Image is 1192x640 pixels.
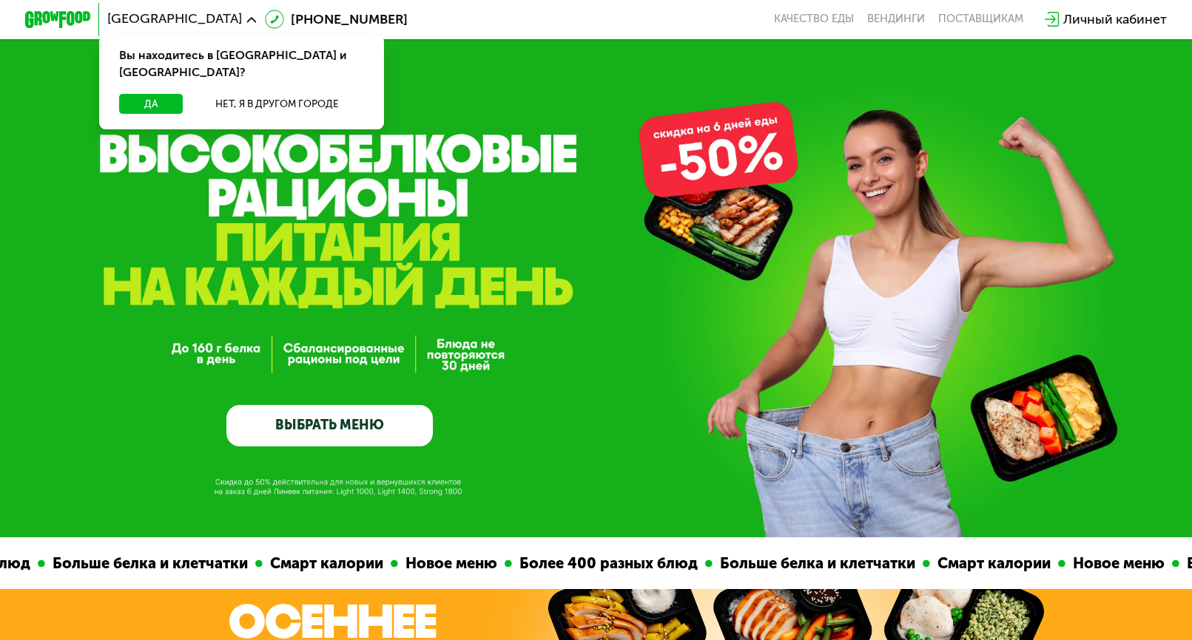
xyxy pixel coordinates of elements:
a: Вендинги [867,13,925,26]
div: Смарт калории [260,552,388,575]
a: [PHONE_NUMBER] [265,10,408,30]
div: Смарт калории [928,552,1056,575]
button: Да [119,94,183,114]
div: поставщикам [938,13,1023,26]
div: Новое меню [396,552,502,575]
button: Нет, я в другом городе [189,94,364,114]
a: Качество еды [774,13,854,26]
div: Больше белка и клетчатки [43,552,253,575]
div: Вы находитесь в [GEOGRAPHIC_DATA] и [GEOGRAPHIC_DATA]? [99,35,384,95]
div: Новое меню [1063,552,1170,575]
a: ВЫБРАТЬ МЕНЮ [226,405,433,446]
div: Более 400 разных блюд [510,552,703,575]
div: Личный кабинет [1063,10,1167,30]
span: [GEOGRAPHIC_DATA] [107,13,242,26]
div: Больше белка и клетчатки [710,552,920,575]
